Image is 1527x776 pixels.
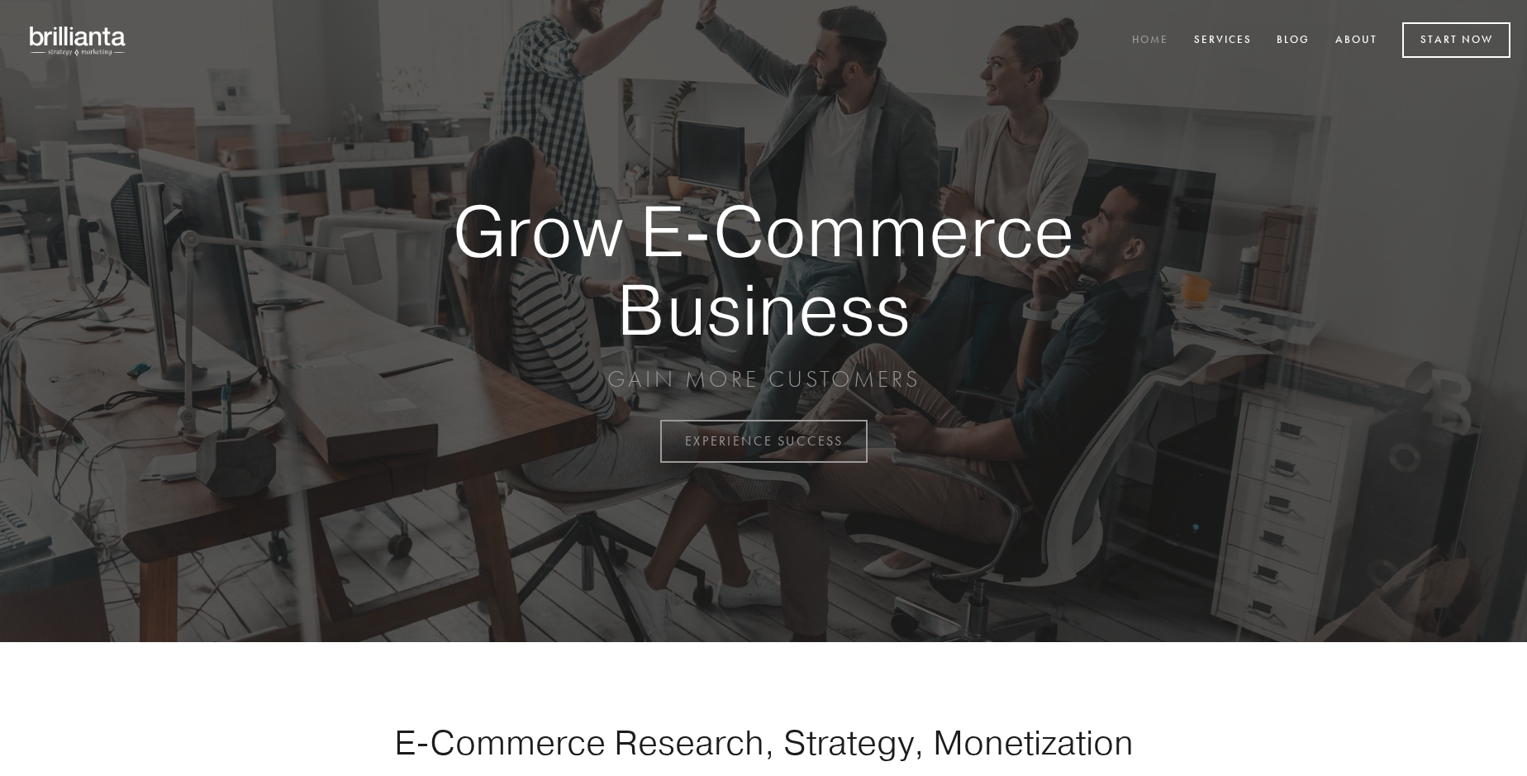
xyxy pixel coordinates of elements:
strong: Grow E-Commerce Business [395,192,1132,348]
a: Services [1183,27,1263,55]
a: EXPERIENCE SUCCESS [660,420,868,463]
a: Start Now [1402,22,1510,58]
a: About [1325,27,1388,55]
h1: E-Commerce Research, Strategy, Monetization [342,721,1185,763]
a: Blog [1266,27,1320,55]
p: GAIN MORE CUSTOMERS [395,364,1132,394]
img: brillianta - research, strategy, marketing [17,17,140,64]
a: Home [1121,27,1179,55]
